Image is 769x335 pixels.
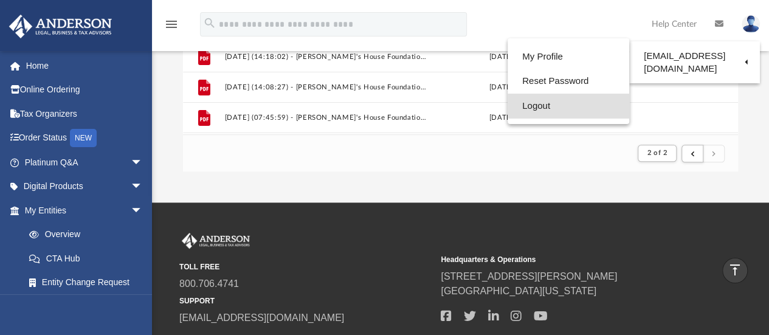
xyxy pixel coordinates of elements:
[131,150,155,175] span: arrow_drop_down
[164,23,179,32] a: menu
[179,261,432,272] small: TOLL FREE
[164,17,179,32] i: menu
[9,54,161,78] a: Home
[224,53,426,61] button: [DATE] (14:18:02) - [PERSON_NAME]'s House Foundation - Mail from [PERSON_NAME].pdf
[432,52,633,63] div: [DATE] by ABA_NEST_APP
[179,278,239,289] a: 800.706.4741
[9,150,161,174] a: Platinum Q&Aarrow_drop_down
[131,198,155,223] span: arrow_drop_down
[9,126,161,151] a: Order StatusNEW
[441,254,694,265] small: Headquarters & Operations
[203,16,216,30] i: search
[638,145,676,162] button: 2 of 2
[17,271,161,295] a: Entity Change Request
[224,114,426,122] button: [DATE] (07:45:59) - [PERSON_NAME]'s House Foundation - Mail from [PERSON_NAME].pdf
[629,44,760,80] a: [EMAIL_ADDRESS][DOMAIN_NAME]
[742,15,760,33] img: User Pic
[70,129,97,147] div: NEW
[508,94,629,119] a: Logout
[224,83,426,91] button: [DATE] (14:08:27) - [PERSON_NAME]'s House Foundation - Mail from [PERSON_NAME].pdf
[441,271,617,281] a: [STREET_ADDRESS][PERSON_NAME]
[179,295,432,306] small: SUPPORT
[179,233,252,249] img: Anderson Advisors Platinum Portal
[17,223,161,247] a: Overview
[17,246,161,271] a: CTA Hub
[441,286,596,296] a: [GEOGRAPHIC_DATA][US_STATE]
[432,112,633,123] div: [DATE] by ABA_NEST_APP
[9,174,161,199] a: Digital Productsarrow_drop_down
[432,82,633,93] div: [DATE] by ABA_NEST_APP
[5,15,116,38] img: Anderson Advisors Platinum Portal
[647,150,667,156] span: 2 of 2
[9,102,161,126] a: Tax Organizers
[179,313,344,323] a: [EMAIL_ADDRESS][DOMAIN_NAME]
[508,44,629,69] a: My Profile
[722,258,748,283] a: vertical_align_top
[9,78,161,102] a: Online Ordering
[728,263,742,277] i: vertical_align_top
[131,174,155,199] span: arrow_drop_down
[9,198,161,223] a: My Entitiesarrow_drop_down
[508,69,629,94] a: Reset Password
